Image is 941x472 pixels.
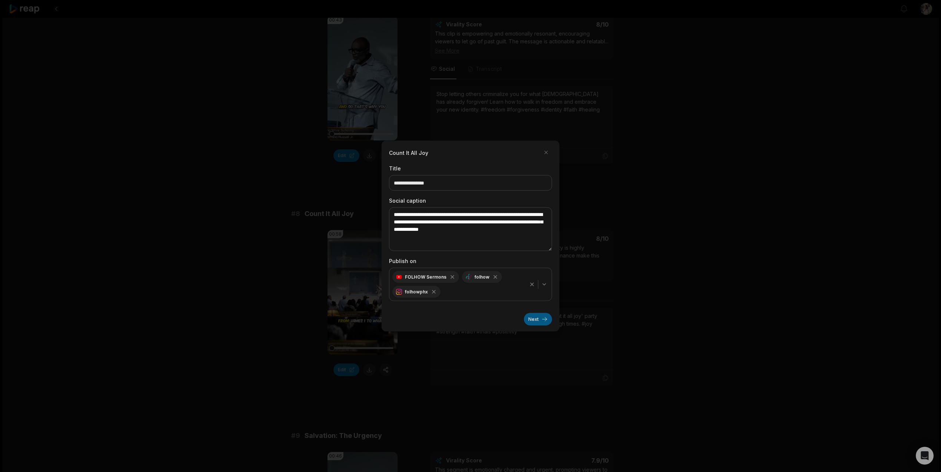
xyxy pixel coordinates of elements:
label: Title [389,164,552,172]
button: FOLHOW Sermonsfolhowfolhowphx [389,268,552,301]
div: folhow [462,271,502,283]
button: Next [524,313,552,326]
label: Social caption [389,197,552,205]
label: Publish on [389,257,552,265]
div: folhowphx [392,286,440,298]
h2: Count It All Joy [389,149,428,156]
div: FOLHOW Sermons [392,271,459,283]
